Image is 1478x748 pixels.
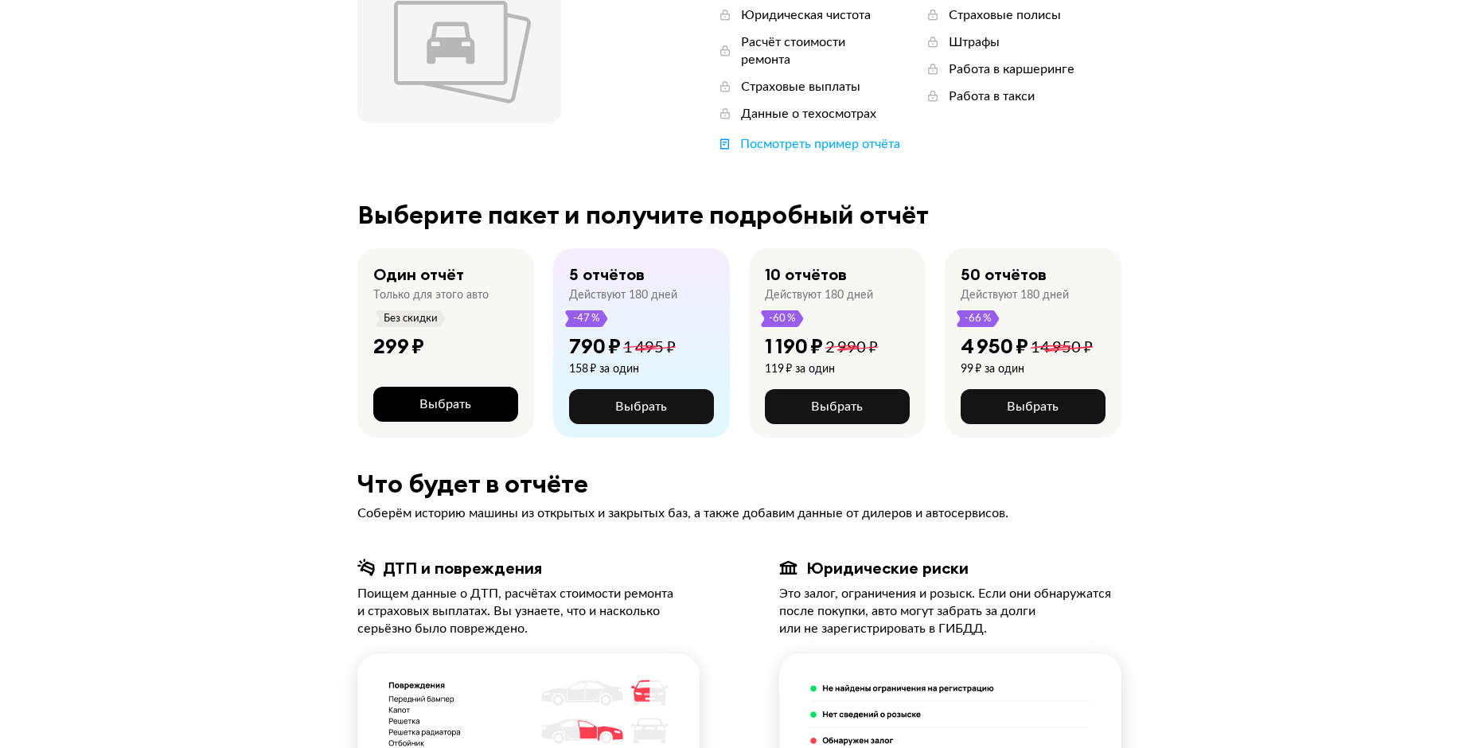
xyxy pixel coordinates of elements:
[373,264,464,285] div: Один отчёт
[383,310,439,327] span: Без скидки
[419,398,471,411] span: Выбрать
[765,264,847,285] div: 10 отчётов
[949,88,1035,105] div: Работа в такси
[357,505,1121,522] div: Соберём историю машины из открытых и закрытых баз, а также добавим данные от дилеров и автосервисов.
[806,558,969,579] div: Юридические риски
[765,389,910,424] button: Выбрать
[623,340,676,356] span: 1 495 ₽
[373,288,489,302] div: Только для этого авто
[569,389,714,424] button: Выбрать
[768,310,797,327] span: -60 %
[961,389,1106,424] button: Выбрать
[961,288,1069,302] div: Действуют 180 дней
[1007,400,1059,413] span: Выбрать
[357,585,700,637] div: Поищем данные о ДТП, расчётах стоимости ремонта и страховых выплатах. Вы узнаете, что и насколько...
[961,333,1028,359] div: 4 950 ₽
[357,201,1121,229] div: Выберите пакет и получите подробный отчёт
[765,362,878,376] div: 119 ₽ за один
[811,400,863,413] span: Выбрать
[569,288,677,302] div: Действуют 180 дней
[741,78,860,95] div: Страховые выплаты
[779,585,1121,637] div: Это залог, ограничения и розыск. Если они обнаружатся после покупки, авто могут забрать за долги ...
[949,33,1000,51] div: Штрафы
[825,340,878,356] span: 2 990 ₽
[765,288,873,302] div: Действуют 180 дней
[740,135,900,153] div: Посмотреть пример отчёта
[1031,340,1093,356] span: 14 950 ₽
[373,333,424,359] div: 299 ₽
[572,310,601,327] span: -47 %
[357,469,1121,498] div: Что будет в отчёте
[961,362,1093,376] div: 99 ₽ за один
[741,105,876,123] div: Данные о техосмотрах
[949,60,1074,78] div: Работа в каршеринге
[717,135,900,153] a: Посмотреть пример отчёта
[964,310,992,327] span: -66 %
[949,6,1061,24] div: Страховые полисы
[741,6,871,24] div: Юридическая чистота
[765,333,823,359] div: 1 190 ₽
[615,400,667,413] span: Выбрать
[961,264,1047,285] div: 50 отчётов
[569,264,645,285] div: 5 отчётов
[569,362,676,376] div: 158 ₽ за один
[383,558,542,579] div: ДТП и повреждения
[569,333,621,359] div: 790 ₽
[373,387,518,422] button: Выбрать
[741,33,893,68] div: Расчёт стоимости ремонта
